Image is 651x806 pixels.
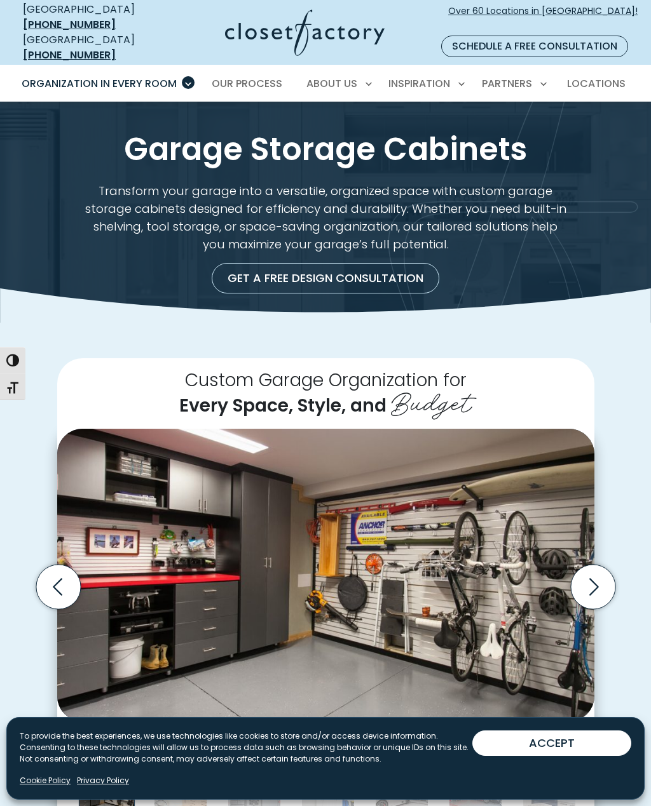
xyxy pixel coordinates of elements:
img: Closet Factory Logo [225,10,385,56]
span: Budget [391,380,472,420]
img: Custom garage slatwall organizer for bikes, surf boards, and tools [57,429,594,722]
a: Privacy Policy [77,775,129,786]
button: Previous slide [31,560,86,614]
span: Over 60 Locations in [GEOGRAPHIC_DATA]! [448,4,638,31]
h1: Garage Storage Cabinets [32,132,619,167]
span: Locations [567,76,626,91]
span: Custom Garage Organization for [185,366,467,392]
span: Partners [482,76,532,91]
nav: Primary Menu [13,66,638,102]
a: [PHONE_NUMBER] [23,48,116,62]
span: Inspiration [388,76,450,91]
a: [PHONE_NUMBER] [23,17,116,32]
span: Organization in Every Room [22,76,177,91]
span: About Us [306,76,357,91]
button: ACCEPT [472,730,631,756]
a: Schedule a Free Consultation [441,36,628,57]
span: Our Process [212,76,282,91]
div: [GEOGRAPHIC_DATA] [23,2,161,32]
span: Every Space, Style, and [179,393,387,418]
button: Next slide [566,560,620,614]
div: [GEOGRAPHIC_DATA] [23,32,161,63]
a: Get a Free Design Consultation [212,263,439,293]
a: Cookie Policy [20,775,71,786]
p: Transform your garage into a versatile, organized space with custom garage storage cabinets desig... [82,182,569,253]
p: To provide the best experiences, we use technologies like cookies to store and/or access device i... [20,730,472,765]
